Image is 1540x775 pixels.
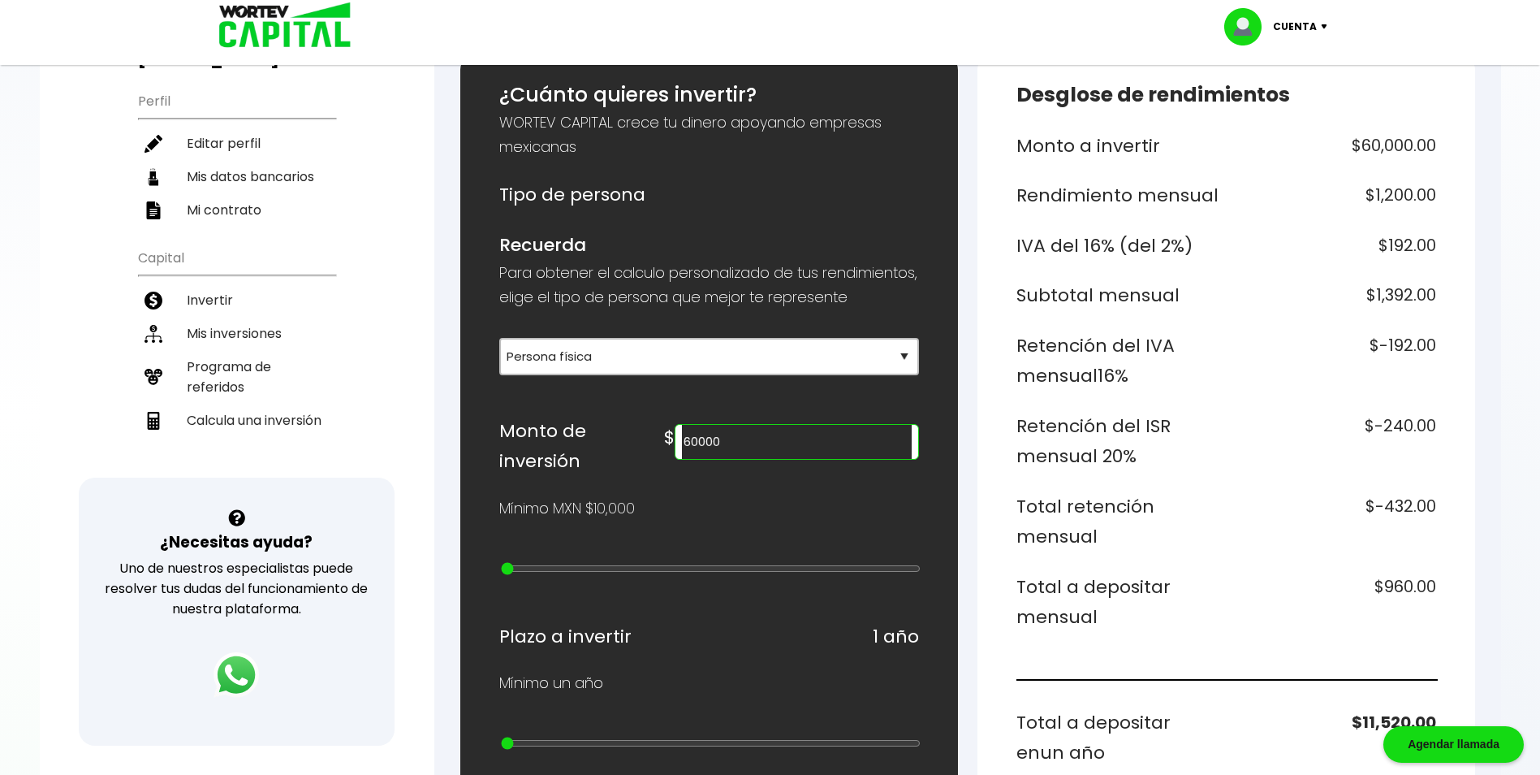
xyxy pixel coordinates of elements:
h6: Monto a invertir [1016,131,1220,162]
h6: $192.00 [1232,231,1436,262]
h6: $1,200.00 [1232,180,1436,211]
h6: Total retención mensual [1016,491,1220,552]
h6: $11,520.00 [1232,708,1436,769]
img: profile-image [1224,8,1273,45]
a: Calcula una inversión [138,404,335,437]
p: Para obtener el calculo personalizado de tus rendimientos, elige el tipo de persona que mejor te ... [499,261,919,310]
h3: Buen día, [138,29,335,70]
h6: $960.00 [1232,572,1436,633]
img: contrato-icon.f2db500c.svg [145,201,162,219]
h6: $1,392.00 [1232,280,1436,311]
img: editar-icon.952d3147.svg [145,135,162,153]
h6: $-192.00 [1232,331,1436,392]
p: Uno de nuestros especialistas puede resolver tus dudas del funcionamiento de nuestra plataforma. [100,558,373,619]
a: Editar perfil [138,127,335,160]
ul: Capital [138,240,335,478]
h6: Total a depositar mensual [1016,572,1220,633]
img: icon-down [1317,24,1339,29]
img: invertir-icon.b3b967d7.svg [145,292,162,310]
h6: Rendimiento mensual [1016,180,1220,211]
h6: Plazo a invertir [499,621,632,652]
h6: Total a depositar en un año [1016,708,1220,769]
h5: Desglose de rendimientos [1016,80,1436,110]
h3: ¿Necesitas ayuda? [160,530,313,554]
img: recomiendanos-icon.9b8e9327.svg [145,368,162,386]
h6: IVA del 16% (del 2%) [1016,231,1220,262]
img: inversiones-icon.6695dc30.svg [145,325,162,343]
h6: Monto de inversión [499,416,665,477]
ul: Perfil [138,83,335,227]
h6: Retención del ISR mensual 20% [1016,411,1220,472]
h5: ¿Cuánto quieres invertir? [499,80,919,110]
h6: Retención del IVA mensual 16% [1016,331,1220,392]
h6: $ [664,422,675,453]
img: datos-icon.10cf9172.svg [145,168,162,186]
h6: Tipo de persona [499,180,919,210]
a: Mis datos bancarios [138,160,335,193]
a: Invertir [138,284,335,317]
p: Cuenta [1273,15,1317,39]
img: calculadora-icon.17d418c4.svg [145,412,162,430]
p: WORTEV CAPITAL crece tu dinero apoyando empresas mexicanas [499,110,919,159]
h6: 1 año [873,621,919,652]
a: Mi contrato [138,193,335,227]
a: Mis inversiones [138,317,335,350]
h6: Recuerda [499,230,919,261]
p: Mínimo un año [499,671,603,695]
p: Mínimo MXN $10,000 [499,496,635,521]
div: Agendar llamada [1383,726,1524,763]
h6: $-240.00 [1232,411,1436,472]
a: Programa de referidos [138,350,335,404]
h6: $-432.00 [1232,491,1436,552]
h6: $60,000.00 [1232,131,1436,162]
img: logos_whatsapp-icon.242b2217.svg [214,652,259,698]
h6: Subtotal mensual [1016,280,1220,311]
